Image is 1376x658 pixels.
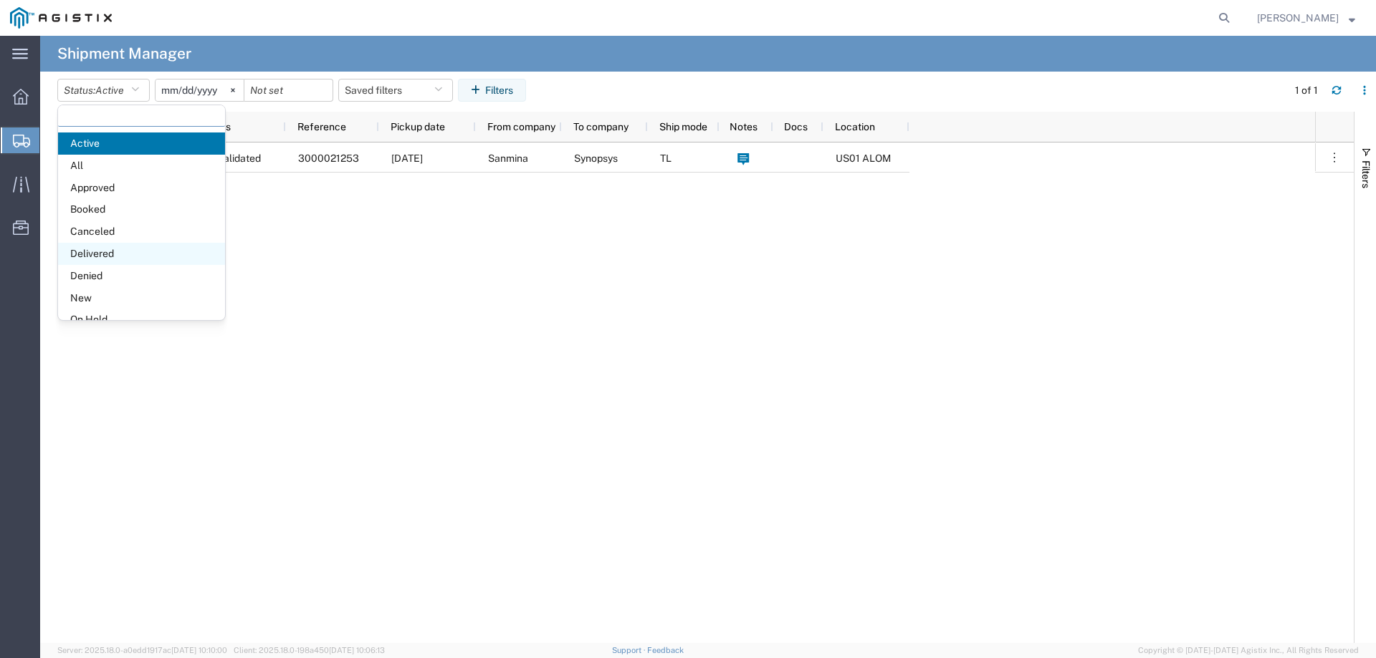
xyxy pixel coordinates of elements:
[730,121,758,132] span: Notes
[1295,83,1320,98] div: 1 of 1
[58,177,225,199] span: Approved
[244,79,333,101] input: Not set
[57,646,227,654] span: Server: 2025.18.0-a0edd1917ac
[660,153,672,164] span: TL
[58,309,225,331] span: On Hold
[836,153,891,164] span: US01 ALOM
[1138,644,1359,657] span: Copyright © [DATE]-[DATE] Agistix Inc., All Rights Reserved
[488,153,528,164] span: Sanmina
[218,143,261,173] span: Validated
[58,265,225,287] span: Denied
[156,79,244,101] input: Not set
[329,646,385,654] span: [DATE] 10:06:13
[835,121,875,132] span: Location
[57,36,191,72] h4: Shipment Manager
[338,79,453,102] button: Saved filters
[58,243,225,265] span: Delivered
[58,132,225,155] span: Active
[58,221,225,243] span: Canceled
[458,79,526,102] button: Filters
[784,121,808,132] span: Docs
[1257,10,1339,26] span: Billy Lo
[391,153,423,164] span: 09/03/2025
[573,121,629,132] span: To company
[298,153,359,164] span: 3000021253
[58,198,225,221] span: Booked
[391,121,445,132] span: Pickup date
[234,646,385,654] span: Client: 2025.18.0-198a450
[1256,9,1356,26] button: [PERSON_NAME]
[1360,160,1372,188] span: Filters
[659,121,707,132] span: Ship mode
[647,646,684,654] a: Feedback
[58,155,225,177] span: All
[10,7,112,29] img: logo
[297,121,346,132] span: Reference
[487,121,555,132] span: From company
[612,646,648,654] a: Support
[95,84,124,96] span: Active
[57,79,150,102] button: Status:Active
[574,153,618,164] span: Synopsys
[171,646,227,654] span: [DATE] 10:10:00
[58,287,225,309] span: New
